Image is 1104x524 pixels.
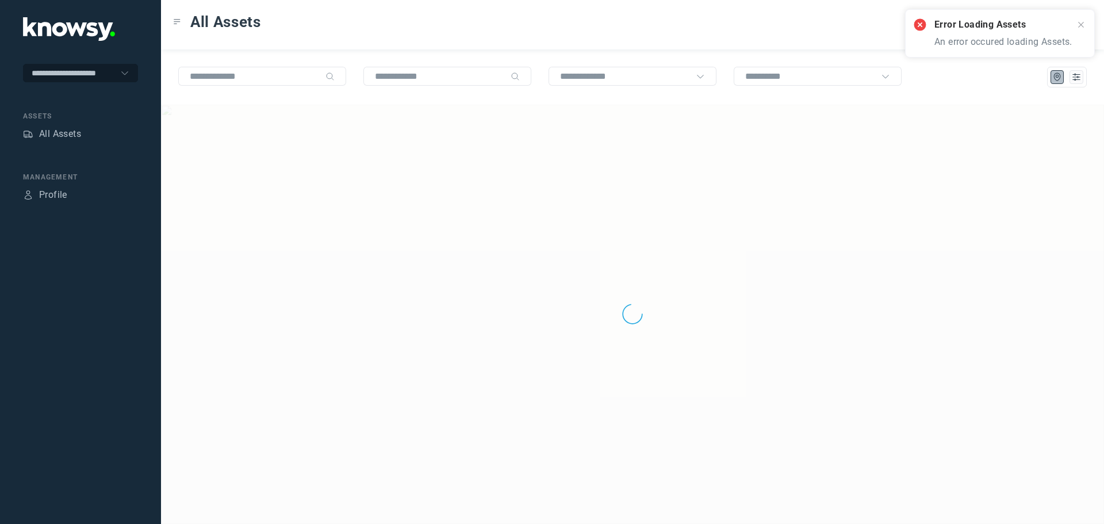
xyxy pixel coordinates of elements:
[23,111,138,121] div: Assets
[511,72,520,81] div: Search
[23,17,115,41] img: Application Logo
[1071,72,1082,82] div: List
[1052,72,1063,82] div: Map
[325,72,335,81] div: Search
[23,172,138,182] div: Management
[23,188,67,202] a: ProfileProfile
[23,190,33,200] div: Profile
[934,18,1072,32] h2: Error Loading Assets
[173,18,181,26] div: Toggle Menu
[934,35,1072,49] p: An error occured loading Assets.
[190,12,261,32] span: All Assets
[23,129,33,139] div: Assets
[23,127,81,141] a: AssetsAll Assets
[39,188,67,202] div: Profile
[39,127,81,141] div: All Assets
